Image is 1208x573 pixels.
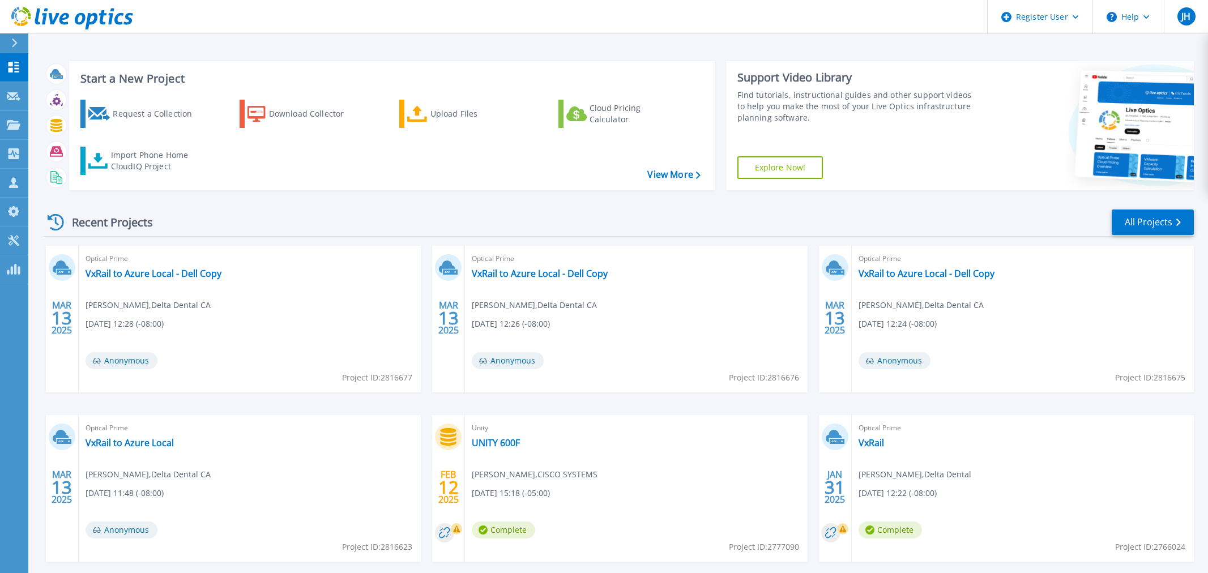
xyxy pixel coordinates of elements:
span: Anonymous [86,352,157,369]
div: MAR 2025 [51,297,72,339]
span: Optical Prime [86,253,414,265]
a: Request a Collection [80,100,207,128]
span: Project ID: 2816677 [342,371,412,384]
a: Upload Files [399,100,526,128]
div: MAR 2025 [51,467,72,508]
a: Download Collector [240,100,366,128]
span: Optical Prime [86,422,414,434]
span: Project ID: 2816676 [729,371,799,384]
span: [DATE] 12:24 (-08:00) [859,318,937,330]
span: 13 [52,482,72,492]
div: Recent Projects [44,208,168,236]
a: All Projects [1112,209,1194,235]
span: 13 [52,313,72,323]
div: FEB 2025 [438,467,459,508]
div: Request a Collection [113,102,203,125]
span: Optical Prime [859,253,1187,265]
span: Anonymous [86,521,157,538]
span: [DATE] 12:26 (-08:00) [472,318,550,330]
span: 31 [825,482,845,492]
span: [PERSON_NAME] , Delta Dental CA [86,299,211,311]
span: 13 [825,313,845,323]
span: Project ID: 2816623 [342,541,412,553]
span: 13 [438,313,459,323]
span: Complete [472,521,535,538]
span: Optical Prime [859,422,1187,434]
span: [DATE] 12:28 (-08:00) [86,318,164,330]
span: Project ID: 2766024 [1115,541,1185,553]
a: UNITY 600F [472,437,520,448]
span: Project ID: 2816675 [1115,371,1185,384]
span: JH [1181,12,1190,21]
a: Explore Now! [737,156,823,179]
span: [PERSON_NAME] , Delta Dental CA [472,299,597,311]
span: [PERSON_NAME] , Delta Dental [859,468,971,481]
a: VxRail to Azure Local [86,437,174,448]
span: Optical Prime [472,253,800,265]
span: 12 [438,482,459,492]
span: [DATE] 12:22 (-08:00) [859,487,937,499]
div: Cloud Pricing Calculator [590,102,680,125]
a: VxRail to Azure Local - Dell Copy [859,268,994,279]
a: VxRail [859,437,884,448]
div: MAR 2025 [824,297,846,339]
div: MAR 2025 [438,297,459,339]
span: [DATE] 11:48 (-08:00) [86,487,164,499]
a: VxRail to Azure Local - Dell Copy [86,268,221,279]
h3: Start a New Project [80,72,700,85]
span: [PERSON_NAME] , CISCO SYSTEMS [472,468,597,481]
span: [PERSON_NAME] , Delta Dental CA [859,299,984,311]
span: Anonymous [859,352,930,369]
span: Project ID: 2777090 [729,541,799,553]
a: View More [647,169,700,180]
span: [PERSON_NAME] , Delta Dental CA [86,468,211,481]
div: JAN 2025 [824,467,846,508]
a: Cloud Pricing Calculator [558,100,685,128]
span: Unity [472,422,800,434]
span: Anonymous [472,352,544,369]
span: [DATE] 15:18 (-05:00) [472,487,550,499]
div: Download Collector [269,102,360,125]
div: Support Video Library [737,70,978,85]
div: Find tutorials, instructional guides and other support videos to help you make the most of your L... [737,89,978,123]
div: Import Phone Home CloudIQ Project [111,149,199,172]
div: Upload Files [430,102,521,125]
span: Complete [859,521,922,538]
a: VxRail to Azure Local - Dell Copy [472,268,608,279]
